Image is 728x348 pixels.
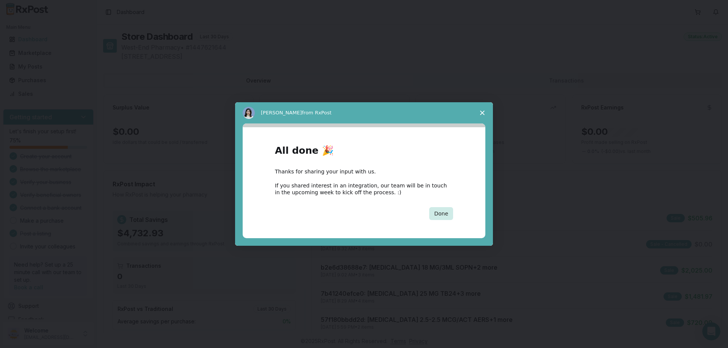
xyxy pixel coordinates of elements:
[472,102,493,123] span: Close survey
[261,110,302,115] span: [PERSON_NAME]
[302,110,331,115] span: from RxPost
[275,168,453,196] div: Thanks for sharing your input with us. If you shared interest in an integration, our team will be...
[275,145,453,161] h1: All done 🎉
[429,207,453,220] button: Done
[243,107,255,119] img: Profile image for Alice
